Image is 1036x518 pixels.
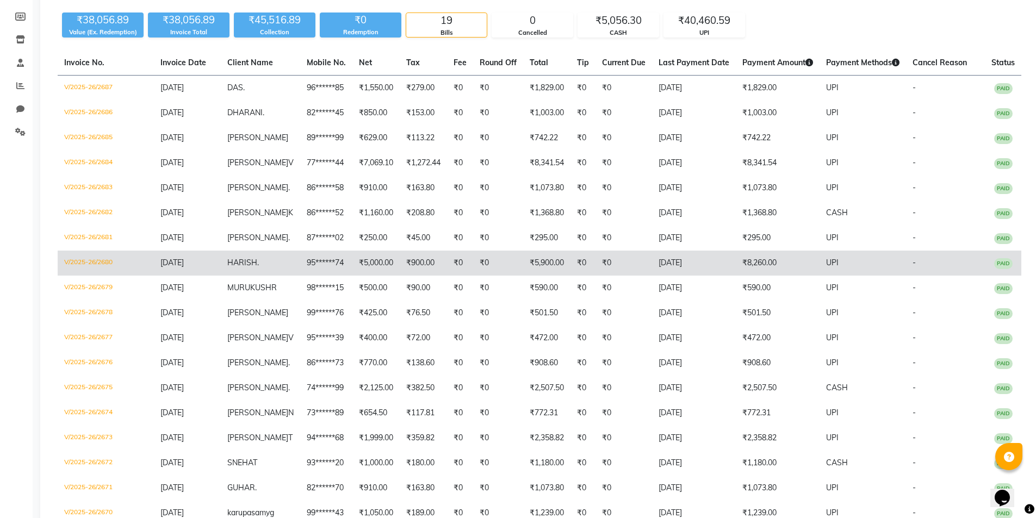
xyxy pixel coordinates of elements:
td: ₹908.60 [523,351,570,376]
td: ₹2,507.50 [736,376,820,401]
td: ₹279.00 [400,76,447,101]
span: UPI [826,158,839,167]
span: DHARANI [227,108,263,117]
span: - [913,108,916,117]
span: - [913,458,916,467]
span: CASH [826,383,848,392]
span: UPI [826,183,839,192]
span: - [913,333,916,342]
td: ₹0 [595,126,652,151]
td: ₹0 [595,376,652,401]
span: Round Off [480,58,517,67]
div: Invoice Total [148,28,229,37]
span: PAID [994,183,1013,194]
td: V/2025-26/2680 [58,251,154,276]
td: ₹425.00 [352,301,400,326]
td: ₹163.80 [400,176,447,201]
span: - [913,133,916,142]
td: ₹2,125.00 [352,376,400,401]
td: ₹0 [570,376,595,401]
div: ₹38,056.89 [148,13,229,28]
span: UPI [826,133,839,142]
td: V/2025-26/2675 [58,376,154,401]
span: PAID [994,308,1013,319]
td: [DATE] [652,276,736,301]
td: ₹0 [595,201,652,226]
span: SNEHA [227,458,253,467]
td: ₹1,368.80 [523,201,570,226]
td: ₹0 [473,276,523,301]
span: UPI [826,308,839,317]
span: DAS [227,83,243,92]
span: UPI [826,408,839,417]
td: ₹0 [447,376,473,401]
div: Redemption [320,28,401,37]
span: V [288,158,294,167]
td: ₹0 [447,326,473,351]
span: . [263,108,264,117]
td: ₹770.00 [352,351,400,376]
td: ₹0 [447,401,473,426]
span: . [288,383,290,392]
td: ₹8,341.54 [523,151,570,176]
span: PAID [994,433,1013,444]
td: ₹5,000.00 [352,251,400,276]
span: PAID [994,458,1013,469]
td: ₹76.50 [400,301,447,326]
span: Mobile No. [307,58,346,67]
td: ₹8,260.00 [736,251,820,276]
td: ₹472.00 [523,326,570,351]
span: PAID [994,158,1013,169]
span: PAID [994,408,1013,419]
td: ₹1,368.80 [736,201,820,226]
td: V/2025-26/2686 [58,101,154,126]
td: ₹590.00 [736,276,820,301]
span: UPI [826,333,839,342]
td: ₹0 [570,476,595,501]
div: ₹45,516.89 [234,13,315,28]
span: - [913,183,916,192]
td: ₹0 [447,451,473,476]
td: ₹629.00 [352,126,400,151]
span: [DATE] [160,333,184,342]
td: ₹0 [447,351,473,376]
td: ₹742.22 [736,126,820,151]
td: ₹0 [473,401,523,426]
td: ₹0 [595,76,652,101]
span: UPI [826,358,839,367]
span: PAID [994,383,1013,394]
span: Last Payment Date [659,58,729,67]
td: V/2025-26/2687 [58,76,154,101]
span: [PERSON_NAME] [227,333,288,342]
span: [PERSON_NAME] [227,383,288,392]
td: ₹0 [447,301,473,326]
td: ₹0 [473,226,523,251]
td: ₹90.00 [400,276,447,301]
td: [DATE] [652,176,736,201]
td: ₹1,000.00 [352,451,400,476]
span: UPI [826,258,839,267]
span: . [288,233,290,242]
td: V/2025-26/2683 [58,176,154,201]
td: ₹0 [473,176,523,201]
div: ₹40,460.59 [664,13,745,28]
td: ₹295.00 [736,226,820,251]
td: ₹1,829.00 [736,76,820,101]
div: Value (Ex. Redemption) [62,28,144,37]
span: - [913,408,916,417]
span: [DATE] [160,433,184,442]
span: - [913,258,916,267]
td: ₹1,073.80 [523,176,570,201]
div: ₹38,056.89 [62,13,144,28]
td: ₹772.31 [523,401,570,426]
span: [DATE] [160,383,184,392]
span: . [288,183,290,192]
td: ₹250.00 [352,226,400,251]
td: V/2025-26/2684 [58,151,154,176]
span: [DATE] [160,358,184,367]
td: ₹590.00 [523,276,570,301]
td: ₹0 [447,226,473,251]
td: V/2025-26/2671 [58,476,154,501]
td: ₹2,358.82 [523,426,570,451]
td: ₹900.00 [400,251,447,276]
